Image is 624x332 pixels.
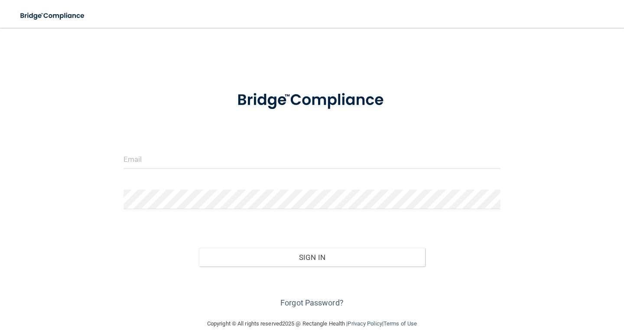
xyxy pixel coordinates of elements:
img: bridge_compliance_login_screen.278c3ca4.svg [221,80,403,121]
a: Terms of Use [383,320,417,327]
input: Email [123,149,500,169]
button: Sign In [199,248,425,267]
a: Privacy Policy [348,320,382,327]
a: Forgot Password? [280,298,344,307]
img: bridge_compliance_login_screen.278c3ca4.svg [13,7,93,25]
